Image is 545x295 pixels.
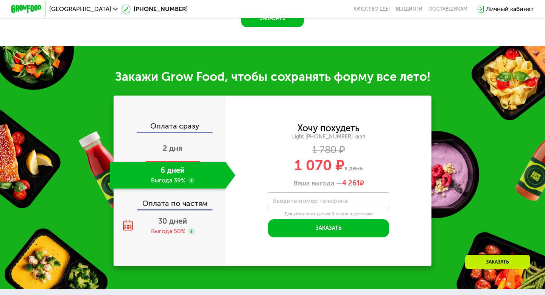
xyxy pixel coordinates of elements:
span: ₽ [342,179,364,188]
span: 30 дней [158,217,187,226]
div: Для уточнения деталей заказа и доставки [268,211,389,217]
div: Хочу похудеть [297,124,360,132]
a: Качество еды [353,6,390,12]
span: 1 070 ₽ [294,157,344,174]
div: Ваша выгода — [226,179,431,188]
span: [GEOGRAPHIC_DATA] [49,6,111,12]
div: Выгода 50% [151,227,185,235]
label: Введите номер телефона [273,199,348,203]
div: Light [PHONE_NUMBER] ккал [226,133,431,140]
div: Оплата по частям [114,192,226,209]
a: [PHONE_NUMBER] [121,5,188,14]
div: поставщикам [428,6,467,12]
div: 1 780 ₽ [226,146,431,154]
a: Вендинги [396,6,422,12]
span: 2 дня [163,144,182,153]
button: Заказать [241,9,304,27]
span: в день [344,165,363,172]
div: Заказать [465,254,530,269]
button: Заказать [268,219,389,237]
div: Личный кабинет [486,5,534,14]
span: 4 261 [342,179,360,187]
div: Оплата сразу [114,122,226,132]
